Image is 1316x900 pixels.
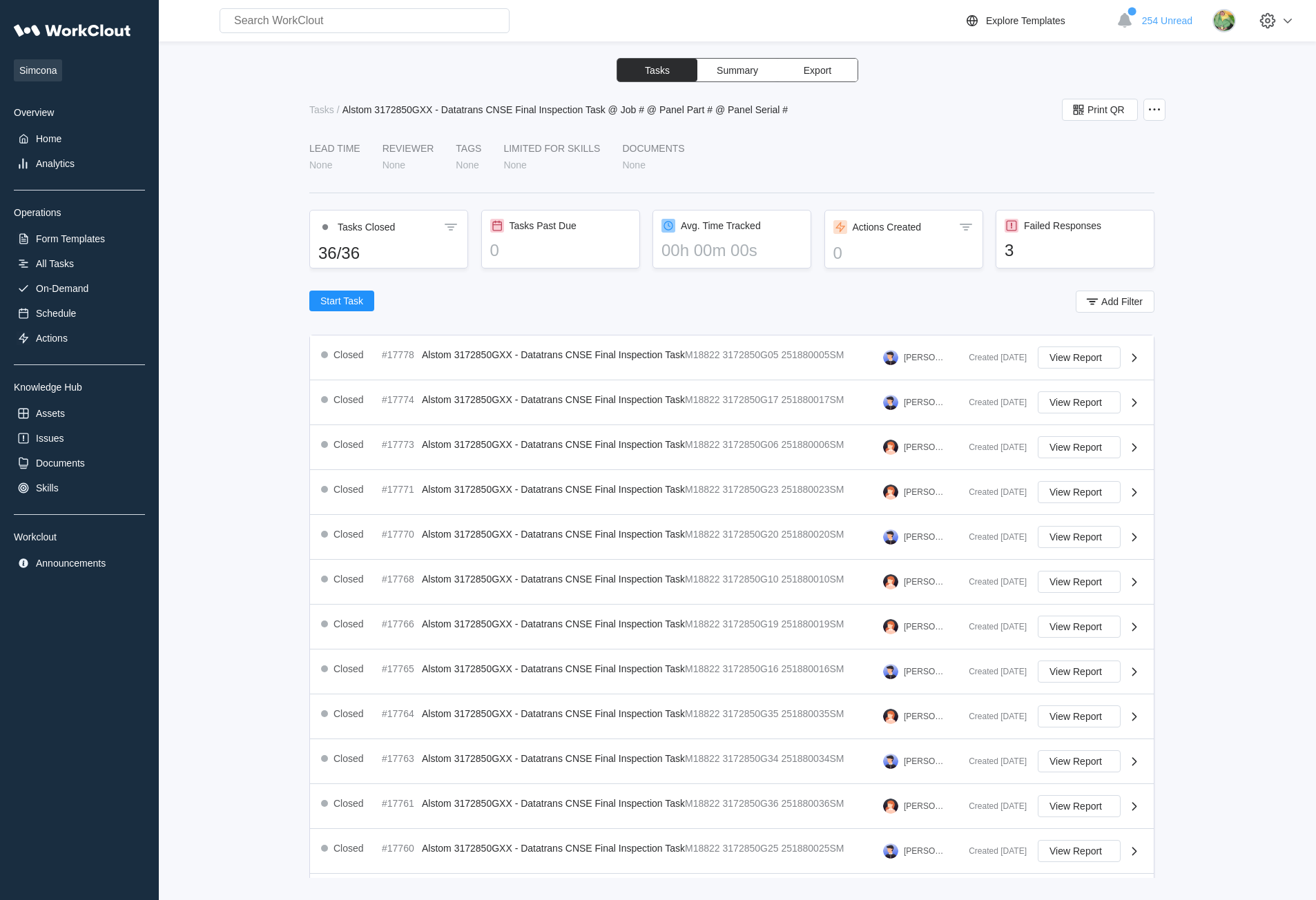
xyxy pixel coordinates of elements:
a: Home [14,129,145,148]
span: Alstom 3172850GXX - Datatrans CNSE Final Inspection Task [422,574,685,585]
mark: 251880020SM [781,529,844,540]
div: [PERSON_NAME] [904,442,947,452]
div: Home [36,133,61,144]
div: Documents [36,458,85,469]
div: / [337,104,340,115]
mark: 251880025SM [781,843,844,854]
img: user-5.png [883,664,898,679]
div: Announcements [36,558,106,569]
div: Created [DATE] [958,353,1027,362]
span: View Report [1049,622,1102,632]
button: View Report [1038,481,1121,503]
a: Closed#17768Alstom 3172850GXX - Datatrans CNSE Final Inspection TaskM188223172850G10251880010SM[P... [310,560,1154,605]
div: Created [DATE] [958,398,1027,407]
div: [PERSON_NAME] [904,846,947,856]
button: View Report [1038,346,1121,369]
a: All Tasks [14,254,145,273]
span: Add Filter [1101,297,1143,306]
a: Explore Templates [964,12,1110,29]
button: View Report [1038,526,1121,548]
a: Assets [14,404,145,423]
div: #17778 [382,349,416,360]
div: Avg. Time Tracked [681,220,761,231]
div: #17768 [382,574,416,585]
span: Tasks [645,66,670,75]
a: Form Templates [14,229,145,248]
div: Created [DATE] [958,577,1027,587]
button: View Report [1038,840,1121,862]
img: user-2.png [883,485,898,500]
mark: 251880005SM [781,349,844,360]
span: View Report [1049,846,1102,856]
div: Tasks [309,104,334,115]
div: Tasks Closed [338,222,395,233]
div: Assets [36,408,65,419]
mark: 251880016SM [781,663,844,674]
div: #17771 [382,484,416,495]
mark: 251880006SM [781,439,844,450]
div: None [383,159,405,170]
span: Alstom 3172850GXX - Datatrans CNSE Final Inspection Task [422,394,685,405]
button: Print QR [1062,99,1138,121]
div: LEAD TIME [309,143,360,154]
a: Skills [14,478,145,498]
div: Closed [333,843,364,854]
img: user-2.png [883,574,898,589]
div: Closed [333,574,364,585]
span: View Report [1049,801,1102,811]
div: 36/36 [318,244,459,263]
a: Closed#17764Alstom 3172850GXX - Datatrans CNSE Final Inspection TaskM188223172850G35251880035SM[P... [310,694,1154,739]
span: View Report [1049,532,1102,542]
mark: 251880019SM [781,618,844,629]
div: [PERSON_NAME] [904,622,947,632]
mark: M18822 [685,798,720,809]
span: Print QR [1087,105,1125,115]
mark: 3172850G10 [723,574,779,585]
div: Alstom 3172850GXX - Datatrans CNSE Final Inspection Task @ Job # @ Panel Part # @ Panel Serial # [342,104,788,115]
mark: M18822 [685,349,720,360]
button: Summary [697,59,777,81]
a: Closed#17765Alstom 3172850GXX - Datatrans CNSE Final Inspection TaskM188223172850G16251880016SM[P... [310,649,1154,694]
mark: 251880034SM [781,753,844,764]
a: Closed#17774Alstom 3172850GXX - Datatrans CNSE Final Inspection TaskM188223172850G17251880017SM[P... [310,380,1154,425]
a: Tasks [309,104,337,115]
div: None [622,159,645,170]
span: Export [804,66,831,75]
mark: M18822 [685,708,720,719]
button: Export [777,59,858,81]
a: Closed#17770Alstom 3172850GXX - Datatrans CNSE Final Inspection TaskM188223172850G20251880020SM[P... [310,515,1154,560]
button: View Report [1038,616,1121,638]
button: View Report [1038,795,1121,817]
mark: 3172850G16 [723,663,779,674]
div: [PERSON_NAME] [904,756,947,766]
span: Alstom 3172850GXX - Datatrans CNSE Final Inspection Task [422,529,685,540]
a: Closed#17773Alstom 3172850GXX - Datatrans CNSE Final Inspection TaskM188223172850G06251880006SM[P... [310,425,1154,470]
div: Created [DATE] [958,622,1027,632]
mark: M18822 [685,439,720,450]
div: Created [DATE] [958,442,1027,452]
span: Alstom 3172850GXX - Datatrans CNSE Final Inspection Task [422,349,685,360]
mark: 251880010SM [781,574,844,585]
img: user-2.png [883,709,898,724]
div: Closed [333,394,364,405]
div: Closed [333,618,364,629]
span: Alstom 3172850GXX - Datatrans CNSE Final Inspection Task [422,618,685,629]
span: View Report [1049,712,1102,721]
div: Operations [14,207,145,218]
button: Add Filter [1076,291,1154,313]
a: Closed#17761Alstom 3172850GXX - Datatrans CNSE Final Inspection TaskM188223172850G36251880036SM[P... [310,784,1154,829]
a: Closed#17766Alstom 3172850GXX - Datatrans CNSE Final Inspection TaskM188223172850G19251880019SM[P... [310,605,1154,649]
div: None [503,159,526,170]
span: View Report [1049,487,1102,497]
img: user-5.png [883,350,898,365]
div: #17760 [382,843,416,854]
mark: 3172850G20 [723,529,779,540]
div: On-Demand [36,283,88,294]
mark: 3172850G19 [723,618,779,629]
div: Closed [333,484,364,495]
div: Created [DATE] [958,667,1027,676]
mark: M18822 [685,529,720,540]
div: Overview [14,107,145,118]
div: Tasks Past Due [510,220,577,231]
span: 254 Unread [1142,15,1192,26]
